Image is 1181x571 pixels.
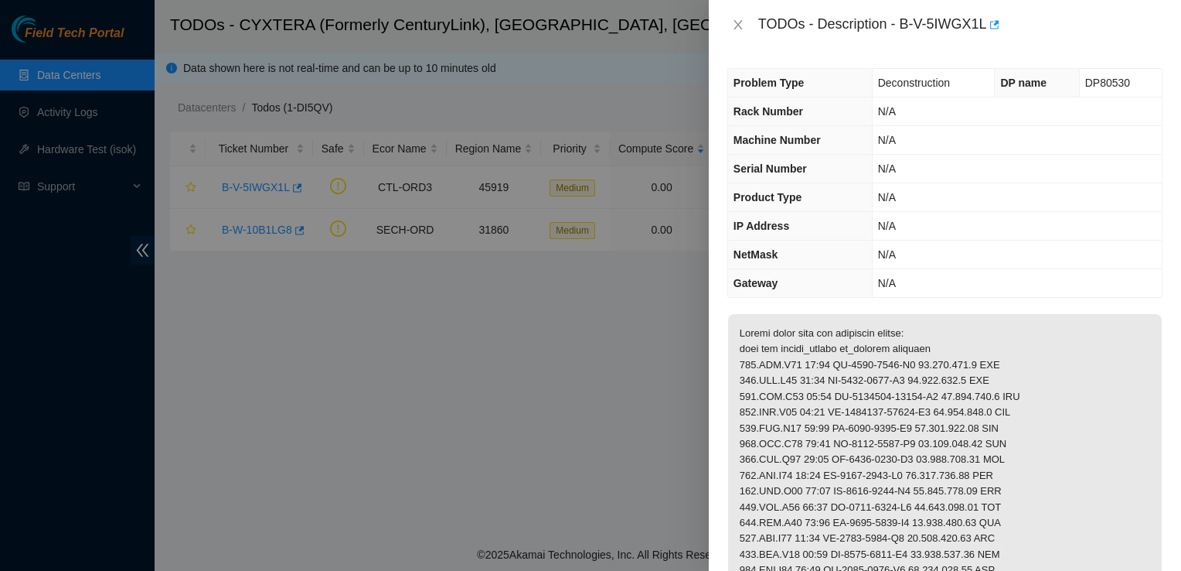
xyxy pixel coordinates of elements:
span: DP80530 [1085,77,1130,89]
span: Machine Number [733,134,821,146]
span: N/A [878,105,896,118]
span: Serial Number [733,162,807,175]
span: Product Type [733,191,802,203]
span: N/A [878,248,896,261]
span: DP name [1000,77,1047,89]
span: N/A [878,277,896,289]
div: TODOs - Description - B-V-5IWGX1L [758,12,1162,37]
span: N/A [878,134,896,146]
button: Close [727,18,749,32]
span: Problem Type [733,77,805,89]
span: IP Address [733,220,789,232]
span: Deconstruction [878,77,950,89]
span: close [732,19,744,31]
span: N/A [878,220,896,232]
span: Rack Number [733,105,803,118]
span: Gateway [733,277,778,289]
span: NetMask [733,248,778,261]
span: N/A [878,191,896,203]
span: N/A [878,162,896,175]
